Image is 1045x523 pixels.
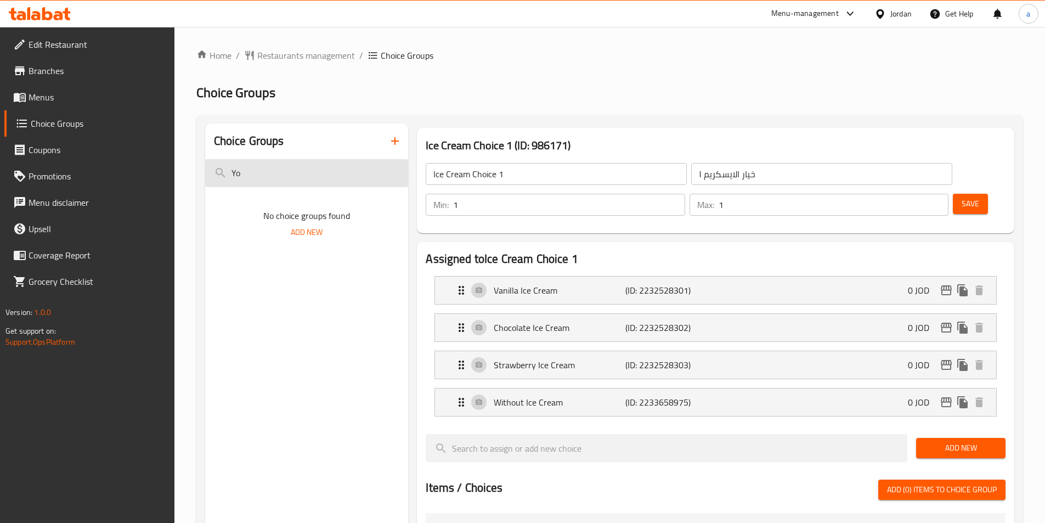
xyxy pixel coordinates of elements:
[697,198,714,211] p: Max:
[29,143,166,156] span: Coupons
[205,209,409,222] p: No choice groups found
[5,305,32,319] span: Version:
[4,137,174,163] a: Coupons
[908,284,938,297] p: 0 JOD
[236,49,240,62] li: /
[954,357,971,373] button: duplicate
[938,319,954,336] button: edit
[494,358,625,372] p: Strawberry Ice Cream
[954,319,971,336] button: duplicate
[954,282,971,299] button: duplicate
[625,358,713,372] p: (ID: 2232528303)
[426,272,1006,309] li: Expand
[426,346,1006,384] li: Expand
[4,242,174,268] a: Coverage Report
[34,305,51,319] span: 1.0.0
[4,58,174,84] a: Branches
[890,8,912,20] div: Jordan
[214,133,284,149] h2: Choice Groups
[29,249,166,262] span: Coverage Report
[286,222,327,243] button: Add New
[426,309,1006,346] li: Expand
[771,7,839,20] div: Menu-management
[205,159,409,187] input: search
[435,351,996,379] div: Expand
[494,321,625,334] p: Chocolate Ice Cream
[381,49,433,62] span: Choice Groups
[5,335,75,349] a: Support.OpsPlatform
[625,284,713,297] p: (ID: 2232528301)
[359,49,363,62] li: /
[426,137,1006,154] h3: Ice Cream Choice 1 (ID: 986171)
[908,396,938,409] p: 0 JOD
[5,324,56,338] span: Get support on:
[954,394,971,410] button: duplicate
[257,49,355,62] span: Restaurants management
[4,110,174,137] a: Choice Groups
[435,314,996,341] div: Expand
[4,163,174,189] a: Promotions
[625,321,713,334] p: (ID: 2232528302)
[925,441,997,455] span: Add New
[971,319,987,336] button: delete
[4,84,174,110] a: Menus
[971,282,987,299] button: delete
[908,358,938,372] p: 0 JOD
[916,438,1006,458] button: Add New
[953,194,988,214] button: Save
[244,49,355,62] a: Restaurants management
[971,357,987,373] button: delete
[196,49,231,62] a: Home
[426,251,1006,267] h2: Assigned to Ice Cream Choice 1
[4,31,174,58] a: Edit Restaurant
[887,483,997,497] span: Add (0) items to choice group
[878,480,1006,500] button: Add (0) items to choice group
[4,268,174,295] a: Grocery Checklist
[938,282,954,299] button: edit
[1026,8,1030,20] span: a
[196,80,275,105] span: Choice Groups
[4,189,174,216] a: Menu disclaimer
[4,216,174,242] a: Upsell
[494,284,625,297] p: Vanilla Ice Cream
[938,394,954,410] button: edit
[29,222,166,235] span: Upsell
[29,38,166,51] span: Edit Restaurant
[29,91,166,104] span: Menus
[962,197,979,211] span: Save
[29,170,166,183] span: Promotions
[494,396,625,409] p: Without Ice Cream
[291,226,323,239] span: Add New
[435,389,996,416] div: Expand
[426,384,1006,421] li: Expand
[908,321,938,334] p: 0 JOD
[29,196,166,209] span: Menu disclaimer
[426,434,907,462] input: search
[29,64,166,77] span: Branches
[196,49,1023,62] nav: breadcrumb
[435,277,996,304] div: Expand
[31,117,166,130] span: Choice Groups
[971,394,987,410] button: delete
[938,357,954,373] button: edit
[433,198,449,211] p: Min:
[625,396,713,409] p: (ID: 2233658975)
[29,275,166,288] span: Grocery Checklist
[426,480,502,496] h2: Items / Choices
